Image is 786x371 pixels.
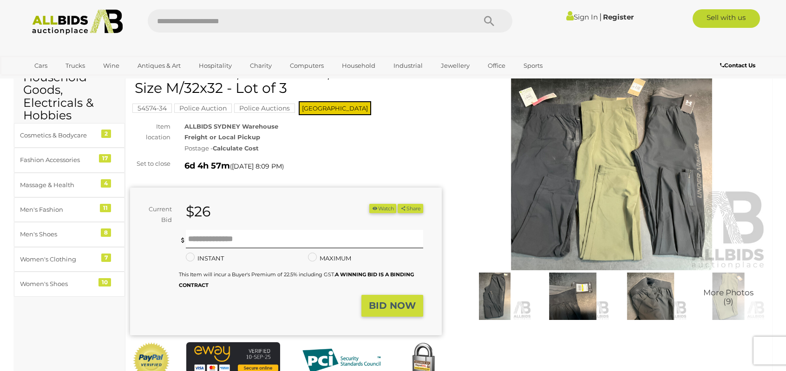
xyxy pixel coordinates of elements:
[184,123,278,130] strong: ALLBIDS SYDNEY Warehouse
[14,148,125,172] a: Fashion Accessories 17
[123,158,177,169] div: Set to close
[101,179,111,188] div: 4
[132,104,172,113] mark: 54574-34
[14,173,125,197] a: Massage & Health 4
[369,204,396,214] button: Watch
[517,58,549,73] a: Sports
[184,161,230,171] strong: 6d 4h 57m
[230,163,284,170] span: ( )
[692,273,765,320] img: Under Armour, Kathmandu,Nike Pants - Size M/32x32 - Lot of 3
[27,9,128,35] img: Allbids.com.au
[387,58,429,73] a: Industrial
[98,278,111,286] div: 10
[20,130,97,141] div: Cosmetics & Bodycare
[99,154,111,163] div: 17
[458,273,531,320] img: Under Armour, Kathmandu,Nike Pants - Size M/32x32 - Lot of 3
[284,58,330,73] a: Computers
[28,73,106,89] a: [GEOGRAPHIC_DATA]
[566,13,598,21] a: Sign In
[398,204,423,214] button: Share
[603,13,634,21] a: Register
[14,197,125,222] a: Men's Fashion 11
[232,162,282,170] span: [DATE] 8:09 PM
[20,155,97,165] div: Fashion Accessories
[234,104,295,113] mark: Police Auctions
[536,273,609,320] img: Under Armour, Kathmandu,Nike Pants - Size M/32x32 - Lot of 3
[456,70,767,270] img: Under Armour, Kathmandu,Nike Pants - Size M/32x32 - Lot of 3
[101,228,111,237] div: 8
[100,204,111,212] div: 11
[20,204,97,215] div: Men's Fashion
[336,58,381,73] a: Household
[369,204,396,214] li: Watch this item
[131,58,187,73] a: Antiques & Art
[174,104,232,113] mark: Police Auction
[614,273,688,320] img: Under Armour, Kathmandu,Nike Pants - Size M/32x32 - Lot of 3
[135,65,439,96] h1: Under Armour, Kathmandu,Nike Pants - Size M/32x32 - Lot of 3
[20,229,97,240] div: Men's Shoes
[20,180,97,190] div: Massage & Health
[720,60,758,71] a: Contact Us
[369,300,416,311] strong: BID NOW
[101,130,111,138] div: 2
[234,104,295,112] a: Police Auctions
[466,9,512,33] button: Search
[193,58,238,73] a: Hospitality
[130,204,179,226] div: Current Bid
[213,144,259,152] strong: Calculate Cost
[184,133,260,141] strong: Freight or Local Pickup
[174,104,232,112] a: Police Auction
[20,279,97,289] div: Women's Shoes
[244,58,278,73] a: Charity
[14,272,125,296] a: Women's Shoes 10
[184,143,442,154] div: Postage -
[720,62,755,69] b: Contact Us
[186,203,210,220] strong: $26
[97,58,125,73] a: Wine
[28,58,53,73] a: Cars
[599,12,602,22] span: |
[482,58,511,73] a: Office
[14,247,125,272] a: Women's Clothing 7
[123,121,177,143] div: Item location
[703,288,753,306] span: More Photos (9)
[14,123,125,148] a: Cosmetics & Bodycare 2
[692,273,765,320] a: More Photos(9)
[435,58,476,73] a: Jewellery
[20,254,97,265] div: Women's Clothing
[308,253,351,264] label: MAXIMUM
[361,295,423,317] button: BID NOW
[101,254,111,262] div: 7
[59,58,91,73] a: Trucks
[132,104,172,112] a: 54574-34
[179,271,414,288] small: This Item will incur a Buyer's Premium of 22.5% including GST.
[186,253,224,264] label: INSTANT
[299,101,371,115] span: [GEOGRAPHIC_DATA]
[14,222,125,247] a: Men's Shoes 8
[693,9,760,28] a: Sell with us
[23,71,116,122] h2: Household Goods, Electricals & Hobbies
